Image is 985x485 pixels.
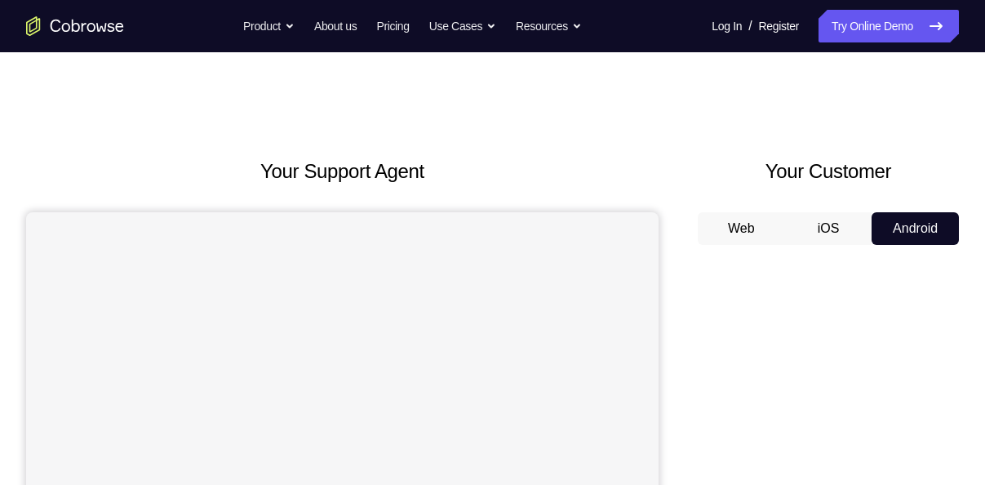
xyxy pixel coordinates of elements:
a: Log In [712,10,742,42]
span: / [748,16,752,36]
h2: Your Support Agent [26,157,659,186]
button: Product [243,10,295,42]
a: Register [759,10,799,42]
button: Android [872,212,959,245]
h2: Your Customer [698,157,959,186]
a: Pricing [376,10,409,42]
button: Use Cases [429,10,496,42]
a: Try Online Demo [819,10,959,42]
button: Web [698,212,785,245]
a: Go to the home page [26,16,124,36]
button: iOS [785,212,872,245]
a: About us [314,10,357,42]
button: Resources [516,10,582,42]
